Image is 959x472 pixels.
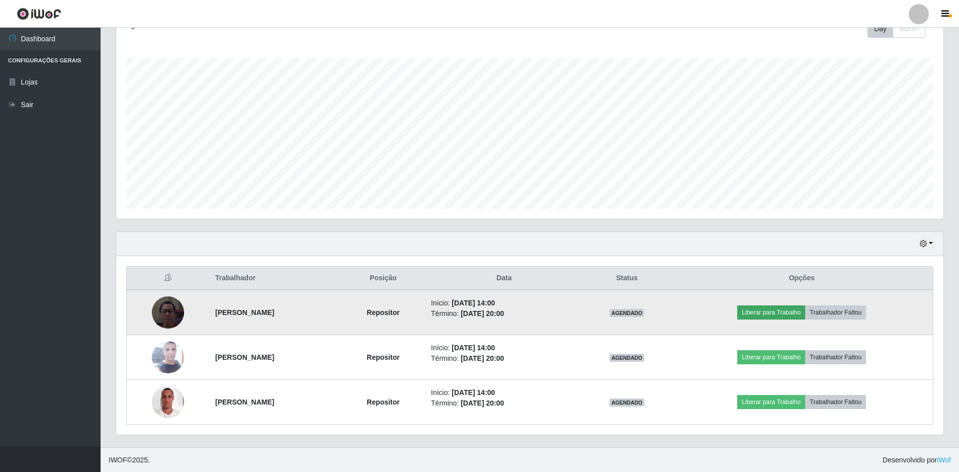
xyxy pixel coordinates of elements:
button: Month [893,20,925,38]
time: [DATE] 14:00 [452,344,495,352]
span: © 2025 . [109,455,150,465]
span: AGENDADO [609,399,645,407]
img: CoreUI Logo [17,8,61,20]
button: Liberar para Trabalho [737,350,805,364]
img: 1756399836169.jpeg [152,380,184,423]
span: IWOF [109,456,127,464]
button: Trabalhador Faltou [805,305,866,320]
time: [DATE] 20:00 [461,354,504,362]
button: Trabalhador Faltou [805,350,866,364]
button: Liberar para Trabalho [737,305,805,320]
div: Toolbar with button groups [867,20,933,38]
img: 1754827271251.jpeg [152,284,184,341]
button: Liberar para Trabalho [737,395,805,409]
li: Término: [431,398,577,409]
th: Trabalhador [209,267,341,290]
li: Início: [431,298,577,308]
time: [DATE] 14:00 [452,388,495,397]
button: Day [867,20,893,38]
strong: Repositor [367,308,399,317]
li: Início: [431,387,577,398]
a: iWof [937,456,951,464]
th: Status [583,267,671,290]
time: [DATE] 14:00 [452,299,495,307]
strong: Repositor [367,398,399,406]
img: 1756162339010.jpeg [152,322,184,393]
th: Data [425,267,583,290]
time: [DATE] 20:00 [461,309,504,318]
strong: Repositor [367,353,399,361]
li: Término: [431,308,577,319]
strong: [PERSON_NAME] [215,353,274,361]
div: First group [867,20,925,38]
button: Trabalhador Faltou [805,395,866,409]
span: AGENDADO [609,309,645,317]
span: Desenvolvido por [883,455,951,465]
strong: [PERSON_NAME] [215,308,274,317]
li: Início: [431,343,577,353]
li: Término: [431,353,577,364]
time: [DATE] 20:00 [461,399,504,407]
span: AGENDADO [609,354,645,362]
strong: [PERSON_NAME] [215,398,274,406]
th: Posição [341,267,425,290]
th: Opções [671,267,933,290]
